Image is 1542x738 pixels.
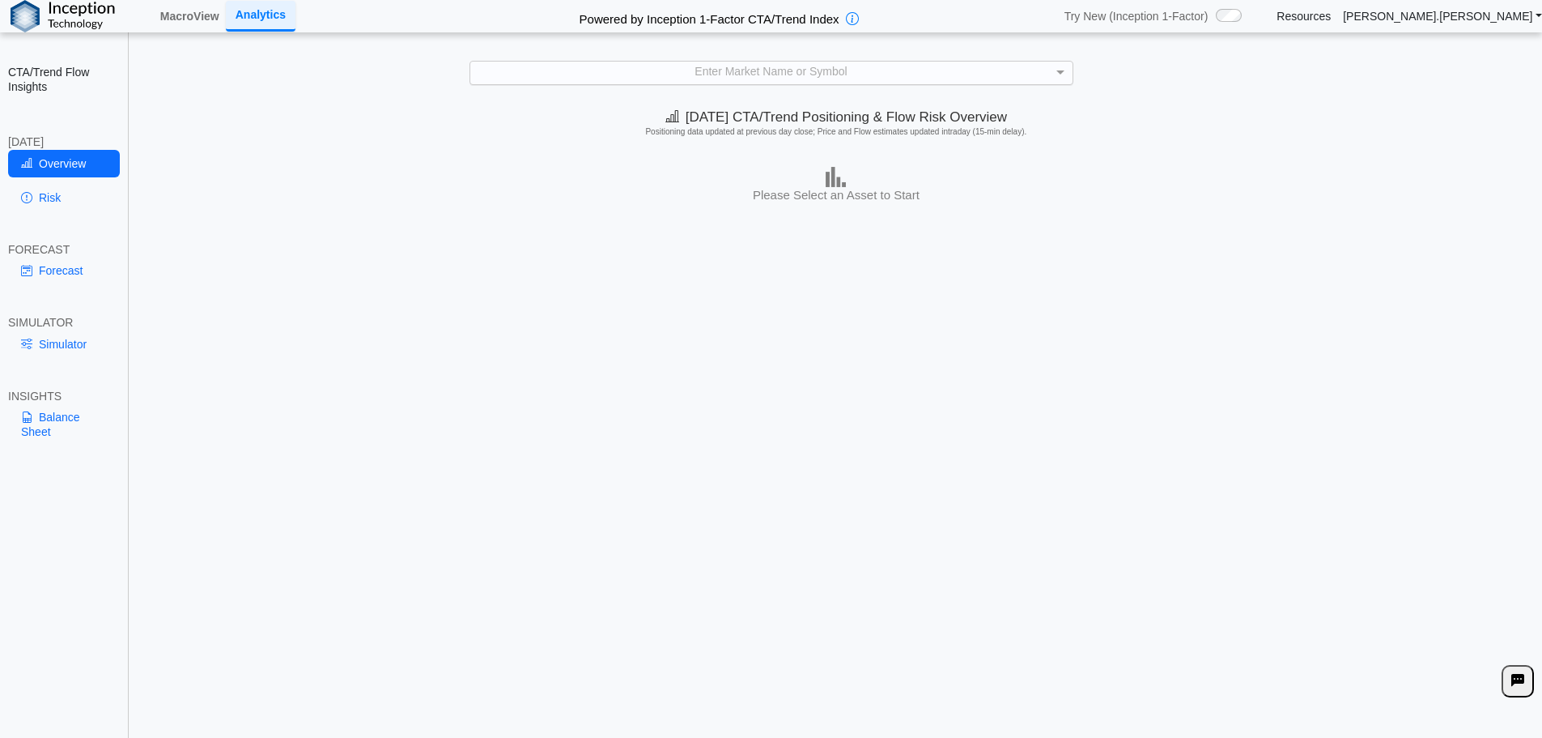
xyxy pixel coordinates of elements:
[8,403,120,446] a: Balance Sheet
[470,62,1073,83] div: Enter Market Name or Symbol
[154,2,226,30] a: MacroView
[1343,9,1542,23] a: [PERSON_NAME].[PERSON_NAME]
[8,257,120,284] a: Forecast
[8,150,120,177] a: Overview
[1277,9,1331,23] a: Resources
[137,127,1535,137] h5: Positioning data updated at previous day close; Price and Flow estimates updated intraday (15-min...
[665,109,1007,125] span: [DATE] CTA/Trend Positioning & Flow Risk Overview
[226,1,295,31] a: Analytics
[8,242,120,257] div: FORECAST
[8,315,120,330] div: SIMULATOR
[826,167,846,187] img: bar-chart.png
[8,184,120,211] a: Risk
[8,134,120,149] div: [DATE]
[8,65,120,94] h2: CTA/Trend Flow Insights
[8,331,120,358] a: Simulator
[573,5,846,28] h2: Powered by Inception 1-Factor CTA/Trend Index
[1064,9,1209,23] span: Try New (Inception 1-Factor)
[134,187,1538,203] h3: Please Select an Asset to Start
[8,389,120,403] div: INSIGHTS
